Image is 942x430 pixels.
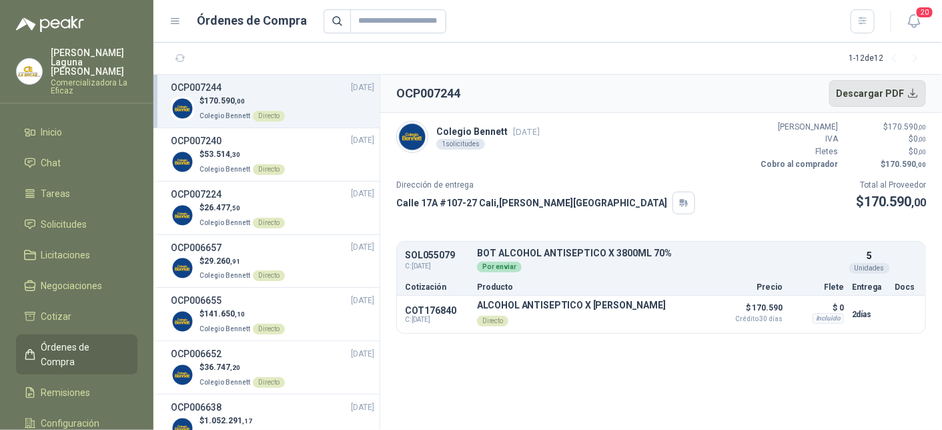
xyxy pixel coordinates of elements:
[171,347,374,389] a: OCP006652[DATE] Company Logo$36.747,20Colegio BennettDirecto
[396,196,667,210] p: Calle 17A #107-27 Cali , [PERSON_NAME][GEOGRAPHIC_DATA]
[716,283,783,291] p: Precio
[16,150,137,176] a: Chat
[351,188,374,200] span: [DATE]
[913,134,926,144] span: 0
[171,187,221,202] h3: OCP007224
[895,283,917,291] p: Docs
[41,340,125,369] span: Órdenes de Compra
[41,385,91,400] span: Remisiones
[204,150,240,159] span: 53.514
[199,148,285,161] p: $
[16,335,137,375] a: Órdenes de Compra
[867,248,872,263] p: 5
[758,121,838,134] p: [PERSON_NAME]
[16,242,137,268] a: Licitaciones
[846,121,926,134] p: $
[199,272,250,279] span: Colegio Bennett
[351,81,374,94] span: [DATE]
[477,283,708,291] p: Producto
[477,300,666,310] p: ALCOHOL ANTISEPTICO X [PERSON_NAME]
[199,255,285,268] p: $
[918,148,926,156] span: ,00
[396,179,695,192] p: Dirección de entrega
[171,400,221,415] h3: OCP006638
[199,219,250,226] span: Colegio Bennett
[199,325,250,333] span: Colegio Bennett
[204,416,252,425] span: 1.052.291
[41,217,87,232] span: Solicitudes
[405,305,469,316] p: COT176840
[171,97,194,120] img: Company Logo
[918,136,926,143] span: ,00
[171,150,194,174] img: Company Logo
[351,348,374,361] span: [DATE]
[856,179,926,192] p: Total al Proveedor
[204,309,245,318] span: 141.650
[16,120,137,145] a: Inicio
[902,9,926,33] button: 20
[199,112,250,120] span: Colegio Bennett
[171,256,194,280] img: Company Logo
[204,363,240,372] span: 36.747
[204,203,240,212] span: 26.477
[716,316,783,322] span: Crédito 30 días
[171,80,374,122] a: OCP007244[DATE] Company Logo$170.590,00Colegio BennettDirecto
[846,146,926,158] p: $
[918,124,926,131] span: ,00
[171,187,374,229] a: OCP007224[DATE] Company Logo$26.477,50Colegio BennettDirecto
[436,139,485,150] div: 1 solicitudes
[41,156,61,170] span: Chat
[171,363,194,387] img: Company Logo
[199,95,285,107] p: $
[230,204,240,212] span: ,50
[171,134,221,148] h3: OCP007240
[351,241,374,254] span: [DATE]
[405,261,469,272] span: C: [DATE]
[253,164,285,175] div: Directo
[41,125,63,140] span: Inicio
[199,308,285,320] p: $
[41,248,91,262] span: Licitaciones
[351,134,374,147] span: [DATE]
[716,300,783,322] p: $ 170.590
[758,146,838,158] p: Fletes
[397,122,428,152] img: Company Logo
[41,309,72,324] span: Cotizar
[171,293,221,308] h3: OCP006655
[791,300,844,316] p: $ 0
[791,283,844,291] p: Flete
[171,134,374,176] a: OCP007240[DATE] Company Logo$53.514,30Colegio BennettDirecto
[405,283,469,291] p: Cotización
[41,278,103,293] span: Negociaciones
[864,194,926,210] span: 170.590
[852,306,887,322] p: 2 días
[513,127,540,137] span: [DATE]
[199,361,285,374] p: $
[171,293,374,335] a: OCP006655[DATE] Company Logo$141.650,10Colegio BennettDirecto
[235,97,245,105] span: ,00
[199,379,250,386] span: Colegio Bennett
[758,133,838,146] p: IVA
[396,84,460,103] h2: OCP007244
[888,122,926,132] span: 170.590
[856,192,926,212] p: $
[849,263,890,274] div: Unidades
[171,310,194,333] img: Company Logo
[253,324,285,335] div: Directo
[846,158,926,171] p: $
[204,256,240,266] span: 29.260
[911,196,926,209] span: ,00
[199,202,285,214] p: $
[253,377,285,388] div: Directo
[758,158,838,171] p: Cobro al comprador
[171,347,221,361] h3: OCP006652
[230,364,240,371] span: ,20
[915,6,934,19] span: 20
[171,204,194,227] img: Company Logo
[253,218,285,228] div: Directo
[199,415,285,427] p: $
[351,401,374,414] span: [DATE]
[916,161,926,168] span: ,00
[253,270,285,281] div: Directo
[16,380,137,405] a: Remisiones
